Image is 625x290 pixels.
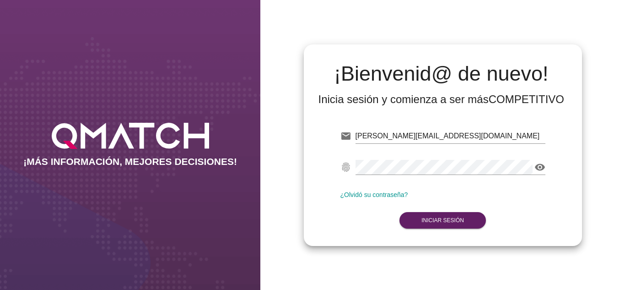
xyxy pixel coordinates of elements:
[318,92,565,107] div: Inicia sesión y comienza a ser más
[318,63,565,85] h2: ¡Bienvenid@ de nuevo!
[340,131,351,142] i: email
[534,162,545,173] i: visibility
[399,212,486,229] button: Iniciar Sesión
[340,191,408,198] a: ¿Olvidó su contraseña?
[421,217,464,224] strong: Iniciar Sesión
[489,93,564,105] strong: COMPETITIVO
[23,156,237,167] h2: ¡MÁS INFORMACIÓN, MEJORES DECISIONES!
[340,162,351,173] i: fingerprint
[356,129,545,143] input: E-mail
